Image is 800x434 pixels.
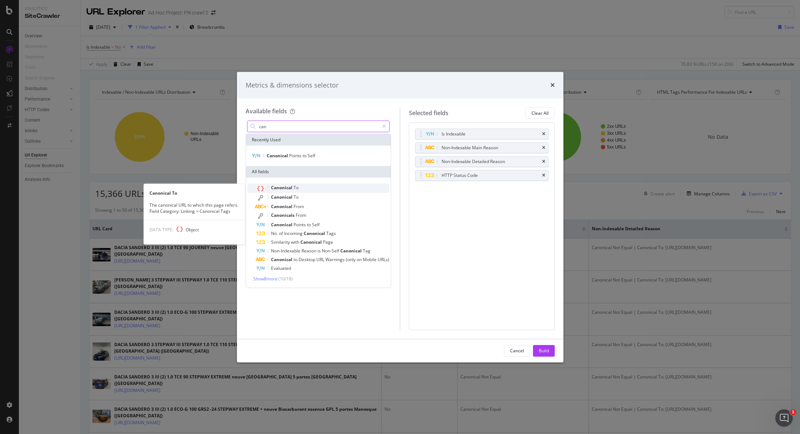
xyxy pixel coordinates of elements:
[246,134,391,146] div: Recently Used
[442,172,478,179] div: HTTP Status Code
[303,153,308,159] span: to
[415,170,549,181] div: HTTP Status Codetimes
[253,276,278,282] span: Show 8 more
[415,142,549,153] div: Non-Indexable Main Reasontimes
[279,230,284,236] span: of
[301,248,317,254] span: Reason
[271,265,291,271] span: Evaluated
[271,230,279,236] span: No.
[299,256,316,263] span: Desktop
[294,184,299,191] span: To
[790,409,796,415] span: 1
[304,230,326,236] span: Canonical
[442,130,465,138] div: Is Indexable
[539,348,549,354] div: Build
[504,345,530,357] button: Cancel
[289,153,303,159] span: Points
[144,202,245,214] div: The canonical URL to which this page refers. Field Category: Linking > Canonical Tags
[284,230,304,236] span: Incoming
[542,146,545,150] div: times
[291,239,300,245] span: with
[346,256,357,263] span: (only
[322,248,340,254] span: Non-Self
[363,256,378,263] span: Mobile
[271,248,301,254] span: Non-Indexable
[271,203,294,210] span: Canonical
[363,248,370,254] span: Tag
[442,144,498,151] div: Non-Indexable Main Reason
[258,121,379,132] input: Search by field name
[542,159,545,164] div: times
[296,212,306,218] span: From
[271,194,294,200] span: Canonical
[415,156,549,167] div: Non-Indexable Detailed Reasontimes
[294,194,299,200] span: To
[442,158,505,165] div: Non-Indexable Detailed Reason
[307,222,312,228] span: to
[312,222,320,228] span: Self
[271,212,296,218] span: Canonicals
[532,110,549,116] div: Clear All
[533,345,555,357] button: Build
[271,256,294,263] span: Canonical
[237,72,563,362] div: modal
[340,248,363,254] span: Canonical
[246,166,391,178] div: All fields
[542,132,545,136] div: times
[323,239,333,245] span: Page
[550,81,555,90] div: times
[415,129,549,139] div: Is Indexabletimes
[271,222,294,228] span: Canonical
[246,107,287,115] div: Available fields
[316,256,325,263] span: URL
[308,153,315,159] span: Self
[325,256,346,263] span: Warnings
[271,184,294,191] span: Canonical
[300,239,323,245] span: Canonical
[378,256,389,263] span: URLs)
[525,107,555,119] button: Clear All
[510,348,524,354] div: Cancel
[775,409,793,427] iframe: Intercom live chat
[278,276,293,282] span: ( 10 / 18 )
[294,256,299,263] span: to
[294,203,304,210] span: From
[271,239,291,245] span: Similarity
[357,256,363,263] span: on
[409,109,448,117] div: Selected fields
[246,81,339,90] div: Metrics & dimensions selector
[144,190,245,196] div: Canonical To
[326,230,336,236] span: Tags
[294,222,307,228] span: Points
[267,153,289,159] span: Canonical
[542,173,545,178] div: times
[317,248,322,254] span: is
